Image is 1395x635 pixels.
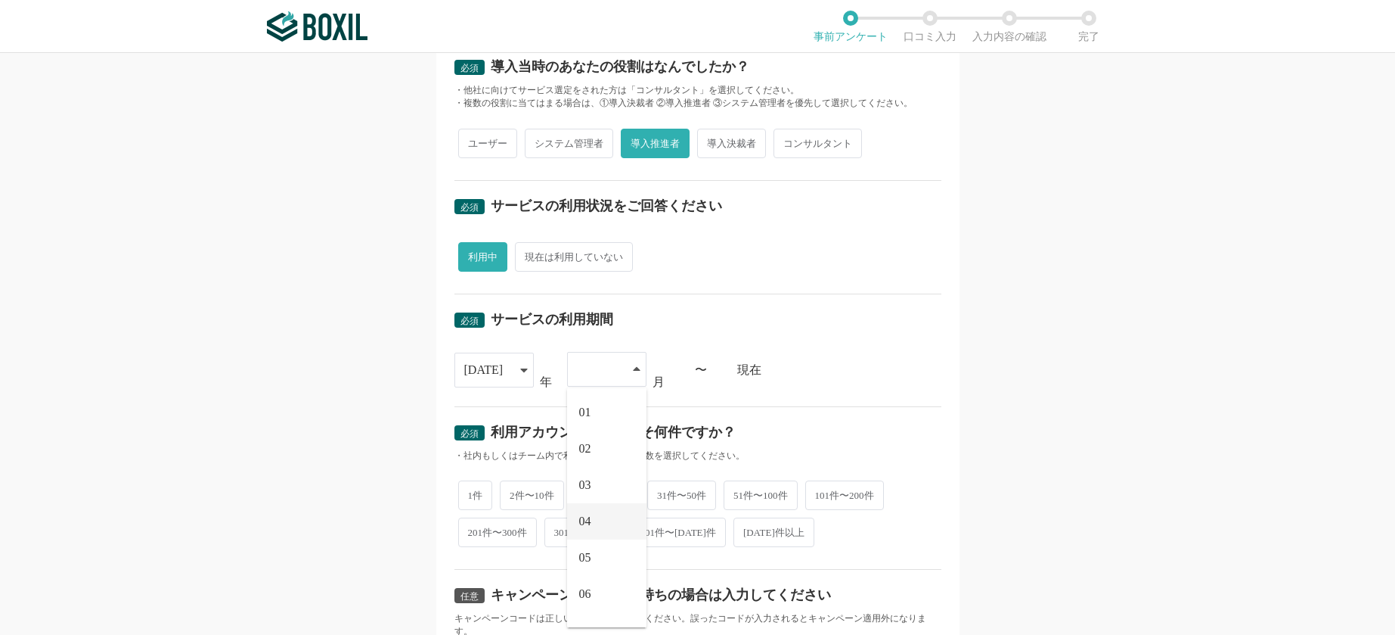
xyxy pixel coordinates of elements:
span: 現在は利用していない [515,242,633,272]
div: キャンペーンコードをお持ちの場合は入力してください [491,588,831,602]
img: ボクシルSaaS_ロゴ [267,11,367,42]
div: ・複数の役割に当てはまる場合は、①導入決裁者 ②導入推進者 ③システム管理者を優先して選択してください。 [454,97,941,110]
div: ・他社に向けてサービス選定をされた方は「コンサルタント」を選択してください。 [454,84,941,97]
span: 導入決裁者 [697,129,766,158]
span: 任意 [460,591,479,602]
span: 03 [579,479,591,491]
div: 年 [540,376,552,388]
span: 導入推進者 [621,129,690,158]
span: コンサルタント [773,129,862,158]
div: 〜 [695,364,707,376]
span: 101件〜200件 [805,481,884,510]
span: ユーザー [458,129,517,158]
li: 入力内容の確認 [970,11,1049,42]
span: 02 [579,443,591,455]
div: 月 [653,376,665,388]
span: システム管理者 [525,129,613,158]
li: 口コミ入力 [891,11,970,42]
div: [DATE] [464,353,504,387]
span: 05 [579,552,591,564]
span: 利用中 [458,242,507,272]
span: 必須 [460,63,479,73]
span: 必須 [460,202,479,213]
span: 06 [579,588,591,600]
li: 完了 [1049,11,1129,42]
span: 301件〜500件 [544,518,623,547]
span: 必須 [460,428,479,439]
div: サービスの利用期間 [491,313,613,326]
span: 01 [579,406,591,419]
div: サービスの利用状況をご回答ください [491,199,722,213]
span: 2件〜10件 [500,481,564,510]
div: 利用アカウント数はおよそ何件ですか？ [491,425,736,439]
span: [DATE]件以上 [733,518,814,547]
div: 現在 [737,364,941,376]
div: ・社内もしくはチーム内で利用中のアカウント数を選択してください。 [454,450,941,462]
span: 04 [579,515,591,528]
span: 501件〜[DATE]件 [631,518,726,547]
span: 201件〜300件 [458,518,537,547]
span: 1件 [458,481,493,510]
span: 51件〜100件 [724,481,798,510]
div: 導入当時のあなたの役割はなんでしたか？ [491,60,749,73]
span: 必須 [460,316,479,326]
li: 事前アンケート [811,11,891,42]
span: 31件〜50件 [647,481,716,510]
